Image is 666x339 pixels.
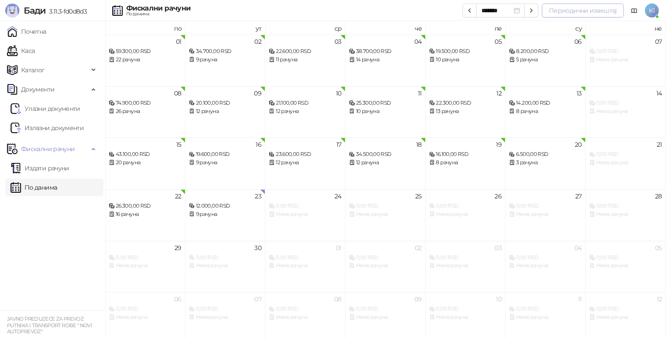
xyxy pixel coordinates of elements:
[254,90,262,96] div: 09
[426,35,506,86] td: 2025-09-05
[506,189,586,241] td: 2025-09-27
[509,99,582,107] div: 14.200,00 RSD
[335,39,342,45] div: 03
[495,245,502,251] div: 03
[336,141,342,148] div: 17
[589,159,662,167] div: Нема рачуна
[429,254,502,262] div: 0,00 RSD
[269,159,342,167] div: 12 рачуна
[589,107,662,116] div: Нема рачуна
[265,189,345,241] td: 2025-09-24
[269,210,342,219] div: Нема рачуна
[349,56,422,64] div: 14 рачуна
[126,12,190,16] div: По данима
[109,210,182,219] div: 16 рачуна
[657,141,662,148] div: 21
[575,141,582,148] div: 20
[189,254,262,262] div: 0,00 RSD
[589,56,662,64] div: Нема рачуна
[5,4,19,18] img: Logo
[589,305,662,313] div: 0,00 RSD
[105,138,185,189] td: 2025-09-15
[574,39,582,45] div: 06
[509,47,582,56] div: 8.200,00 RSD
[509,261,582,270] div: Нема рачуна
[506,138,586,189] td: 2025-09-20
[586,138,666,189] td: 2025-09-21
[109,56,182,64] div: 22 рачуна
[265,21,345,35] th: ср
[429,99,502,107] div: 22.300,00 RSD
[265,35,345,86] td: 2025-09-03
[349,210,422,219] div: Нема рачуна
[656,90,662,96] div: 14
[429,150,502,159] div: 16.100,00 RSD
[269,99,342,107] div: 21.100,00 RSD
[109,159,182,167] div: 20 рачуна
[349,159,422,167] div: 12 рачуна
[589,47,662,56] div: 0,00 RSD
[105,21,185,35] th: по
[109,261,182,270] div: Нема рачуна
[345,241,426,293] td: 2025-10-02
[109,254,182,262] div: 0,00 RSD
[189,107,262,116] div: 12 рачуна
[509,202,582,210] div: 0,00 RSD
[657,296,662,302] div: 12
[126,5,190,12] div: Фискални рачуни
[109,305,182,313] div: 0,00 RSD
[655,193,662,199] div: 28
[577,90,582,96] div: 13
[185,86,266,138] td: 2025-09-09
[255,193,262,199] div: 23
[269,47,342,56] div: 22.600,00 RSD
[175,245,182,251] div: 29
[426,189,506,241] td: 2025-09-26
[345,21,426,35] th: че
[265,241,345,293] td: 2025-10-01
[109,202,182,210] div: 26.300,00 RSD
[429,107,502,116] div: 13 рачуна
[418,90,422,96] div: 11
[495,193,502,199] div: 26
[256,141,262,148] div: 16
[269,254,342,262] div: 0,00 RSD
[589,210,662,219] div: Нема рачуна
[506,86,586,138] td: 2025-09-13
[335,193,342,199] div: 24
[109,99,182,107] div: 74.900,00 RSD
[349,313,422,321] div: Нема рачуна
[349,47,422,56] div: 38.700,00 RSD
[265,138,345,189] td: 2025-09-17
[7,42,35,60] a: Каса
[496,90,502,96] div: 12
[509,150,582,159] div: 6.500,00 RSD
[509,159,582,167] div: 3 рачуна
[185,241,266,293] td: 2025-09-30
[496,296,502,302] div: 10
[105,35,185,86] td: 2025-09-01
[269,56,342,64] div: 11 рачуна
[429,305,502,313] div: 0,00 RSD
[255,296,262,302] div: 07
[627,4,641,18] a: Документација
[574,245,582,251] div: 04
[21,140,75,158] span: Фискални рачуни
[336,245,342,251] div: 01
[189,210,262,219] div: 9 рачуна
[345,35,426,86] td: 2025-09-04
[189,202,262,210] div: 12.000,00 RSD
[269,261,342,270] div: Нема рачуна
[589,202,662,210] div: 0,00 RSD
[7,316,92,335] small: JAVNO PREDUZEĆE ZA PREVOZ PUTNIKA I TRANSPORT ROBE " NOVI AUTOPREVOZ"
[176,39,182,45] div: 01
[11,179,57,196] a: По данима
[185,189,266,241] td: 2025-09-23
[7,23,46,40] a: Почетна
[426,86,506,138] td: 2025-09-12
[429,313,502,321] div: Нема рачуна
[265,86,345,138] td: 2025-09-10
[426,241,506,293] td: 2025-10-03
[21,81,54,98] span: Документи
[575,193,582,199] div: 27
